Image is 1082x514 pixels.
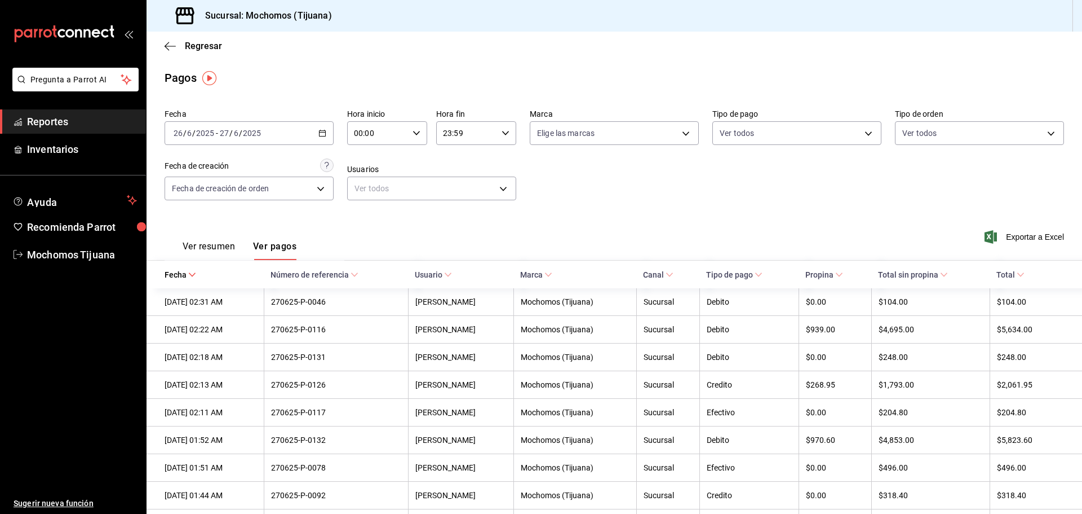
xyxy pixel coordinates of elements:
div: [DATE] 01:52 AM [165,436,257,445]
div: $0.00 [806,297,864,306]
div: $248.00 [997,353,1064,362]
span: Usuario [415,270,452,279]
div: $5,634.00 [997,325,1064,334]
div: [DATE] 01:51 AM [165,463,257,472]
div: Sucursal [644,325,693,334]
span: / [183,129,187,138]
img: Tooltip marker [202,71,216,85]
div: 270625-P-0046 [271,297,401,306]
div: Mochomos (Tijuana) [521,463,629,472]
label: Usuarios [347,165,516,173]
div: [DATE] 02:11 AM [165,408,257,417]
div: Sucursal [644,380,693,389]
span: Fecha de creación de orden [172,183,269,194]
span: Total [996,270,1025,279]
div: [PERSON_NAME] [415,436,507,445]
span: Mochomos Tijuana [27,247,137,262]
input: -- [173,129,183,138]
div: Ver todos [347,177,516,200]
button: Pregunta a Parrot AI [12,68,139,91]
div: Credito [707,491,792,500]
div: $0.00 [806,408,864,417]
div: $0.00 [806,463,864,472]
div: $2,061.95 [997,380,1064,389]
div: $1,793.00 [879,380,983,389]
div: Sucursal [644,353,693,362]
div: Sucursal [644,408,693,417]
input: -- [187,129,192,138]
input: ---- [242,129,261,138]
span: Elige las marcas [537,128,595,139]
span: Pregunta a Parrot AI [30,74,121,86]
div: [PERSON_NAME] [415,353,507,362]
div: $970.60 [806,436,864,445]
div: $939.00 [806,325,864,334]
input: -- [233,129,239,138]
div: $268.95 [806,380,864,389]
div: 270625-P-0092 [271,491,401,500]
div: Mochomos (Tijuana) [521,297,629,306]
div: Sucursal [644,297,693,306]
div: [DATE] 02:13 AM [165,380,257,389]
span: Ver todos [902,128,937,139]
div: $496.00 [997,463,1064,472]
div: $0.00 [806,491,864,500]
div: [PERSON_NAME] [415,408,507,417]
span: Canal [643,270,673,279]
div: 270625-P-0117 [271,408,401,417]
span: / [229,129,233,138]
span: / [239,129,242,138]
button: Regresar [165,41,222,51]
div: [PERSON_NAME] [415,380,507,389]
div: $318.40 [879,491,983,500]
div: Efectivo [707,408,792,417]
span: Propina [805,270,843,279]
div: 270625-P-0132 [271,436,401,445]
div: Debito [707,325,792,334]
span: Regresar [185,41,222,51]
div: Sucursal [644,436,693,445]
div: $4,695.00 [879,325,983,334]
span: Reportes [27,114,137,129]
span: Número de referencia [270,270,358,279]
div: [DATE] 01:44 AM [165,491,257,500]
label: Marca [530,110,699,118]
div: Sucursal [644,463,693,472]
span: Exportar a Excel [987,230,1064,244]
div: $204.80 [997,408,1064,417]
span: / [192,129,196,138]
div: [PERSON_NAME] [415,491,507,500]
span: - [216,129,218,138]
div: [PERSON_NAME] [415,463,507,472]
div: [DATE] 02:18 AM [165,353,257,362]
span: Recomienda Parrot [27,219,137,235]
div: $204.80 [879,408,983,417]
h3: Sucursal: Mochomos (Tijuana) [196,9,332,23]
button: open_drawer_menu [124,29,133,38]
div: Mochomos (Tijuana) [521,408,629,417]
label: Fecha [165,110,334,118]
div: Debito [707,353,792,362]
div: $0.00 [806,353,864,362]
div: Mochomos (Tijuana) [521,380,629,389]
div: $496.00 [879,463,983,472]
div: [DATE] 02:31 AM [165,297,257,306]
span: Ver todos [720,128,754,139]
span: Sugerir nueva función [14,498,137,509]
div: $318.40 [997,491,1064,500]
div: [PERSON_NAME] [415,297,507,306]
button: Ver resumen [183,241,235,260]
div: navigation tabs [183,241,296,260]
div: $4,853.00 [879,436,983,445]
div: [DATE] 02:22 AM [165,325,257,334]
a: Pregunta a Parrot AI [8,82,139,94]
div: $248.00 [879,353,983,362]
div: Debito [707,436,792,445]
div: Fecha de creación [165,160,229,172]
label: Hora fin [436,110,516,118]
span: Ayuda [27,194,122,207]
div: Mochomos (Tijuana) [521,491,629,500]
div: Mochomos (Tijuana) [521,325,629,334]
label: Tipo de pago [712,110,881,118]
